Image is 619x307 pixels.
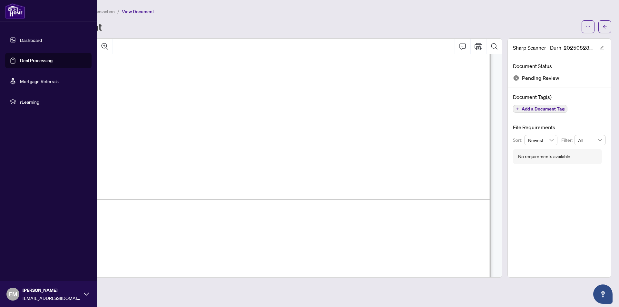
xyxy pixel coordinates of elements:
span: Newest [528,135,554,145]
h4: File Requirements [513,123,606,131]
span: edit [600,46,604,50]
h4: Document Tag(s) [513,93,606,101]
span: [PERSON_NAME] [23,287,81,294]
span: arrow-left [603,24,607,29]
span: All [578,135,602,145]
span: [EMAIL_ADDRESS][DOMAIN_NAME] [23,294,81,302]
button: Add a Document Tag [513,105,567,113]
span: View Document [122,9,154,14]
h4: Document Status [513,62,606,70]
p: Sort: [513,137,524,144]
span: plus [516,107,519,110]
span: View Transaction [80,9,115,14]
span: Add a Document Tag [522,107,565,111]
button: Open asap [593,284,613,304]
a: Dashboard [20,37,42,43]
img: Document Status [513,75,519,81]
span: ellipsis [586,24,590,29]
span: EM [9,290,17,299]
p: Filter: [561,137,574,144]
span: Pending Review [522,74,559,82]
span: rLearning [20,98,87,105]
li: / [117,8,119,15]
a: Deal Processing [20,58,53,63]
a: Mortgage Referrals [20,78,59,84]
div: No requirements available [518,153,570,160]
span: Sharp Scanner - Durh_20250828_090128.pdf [513,44,594,52]
img: logo [5,3,25,19]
